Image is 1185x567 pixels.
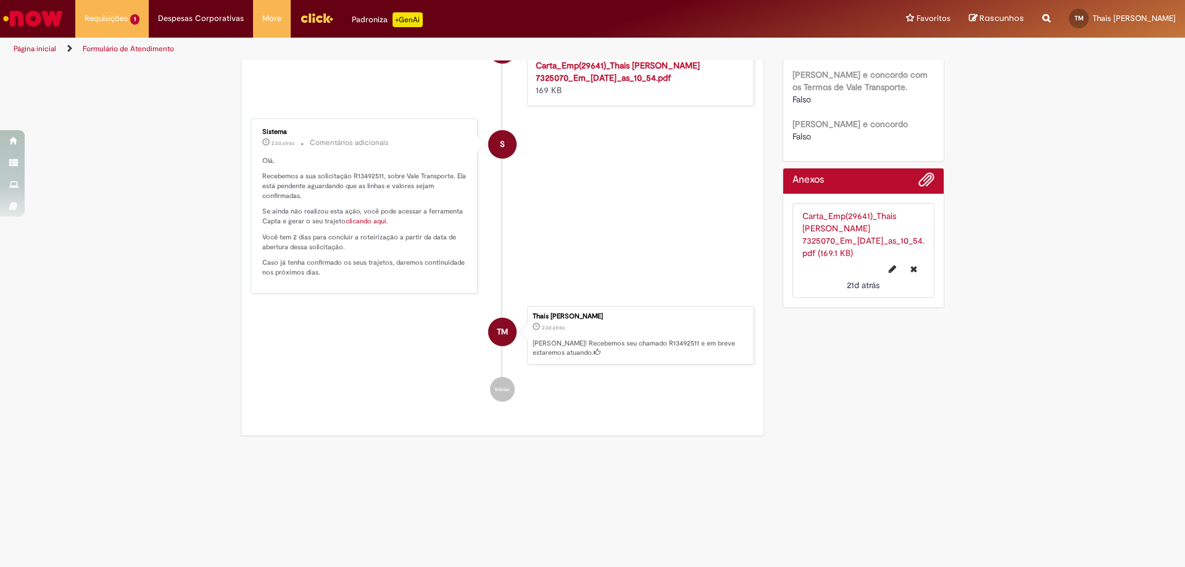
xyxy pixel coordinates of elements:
[497,317,508,347] span: TM
[917,12,950,25] span: Favoritos
[792,94,811,105] span: Falso
[500,130,505,159] span: S
[1092,13,1176,23] span: Thais [PERSON_NAME]
[9,38,781,60] ul: Trilhas de página
[130,14,139,25] span: 1
[346,217,388,226] a: clicando aqui.
[83,44,174,54] a: Formulário de Atendimento
[542,324,565,331] span: 23d atrás
[393,12,423,27] p: +GenAi
[262,156,468,166] p: Olá,
[802,210,925,259] a: Carta_Emp(29641)_Thais [PERSON_NAME] 7325070_Em_[DATE]_as_10_54.pdf (169.1 KB)
[262,233,468,252] p: Você tem 2 dias para concluir a roteirização a partir da data de abertura dessa solicitação.
[792,118,908,130] b: [PERSON_NAME] e concordo
[969,13,1024,25] a: Rascunhos
[310,138,389,148] small: Comentários adicionais
[792,175,824,186] h2: Anexos
[262,172,468,201] p: Recebemos a sua solicitação R13492511, sobre Vale Transporte. Ela está pendente aguardando que as...
[488,130,517,159] div: System
[158,12,244,25] span: Despesas Corporativas
[262,12,281,25] span: More
[272,139,294,147] span: 23d atrás
[979,12,1024,24] span: Rascunhos
[352,12,423,27] div: Padroniza
[488,318,517,346] div: Thais Gomes De Melo
[533,313,747,320] div: Thais [PERSON_NAME]
[536,59,741,96] div: 169 KB
[918,172,934,194] button: Adicionar anexos
[272,139,294,147] time: 08/09/2025 10:17:29
[1075,14,1084,22] span: TM
[536,60,700,83] a: Carta_Emp(29641)_Thais [PERSON_NAME] 7325070_Em_[DATE]_as_10_54.pdf
[792,131,811,142] span: Falso
[14,44,56,54] a: Página inicial
[881,259,904,279] button: Editar nome de arquivo Carta_Emp(29641)_Thais Gomes de Melo_Resultado 7325070_Em_10-09-2025_as_10...
[533,339,747,358] p: [PERSON_NAME]! Recebemos seu chamado R13492511 e em breve estaremos atuando.
[262,128,468,136] div: Sistema
[251,306,754,365] li: Thais Gomes De Melo
[262,207,468,226] p: Se ainda não realizou esta ação, você pode acessar a ferramenta Capta e gerar o seu trajeto
[300,9,333,27] img: click_logo_yellow_360x200.png
[262,258,468,277] p: Caso já tenha confirmado os seus trajetos, daremos continuidade nos próximos dias.
[85,12,128,25] span: Requisições
[792,69,928,93] b: [PERSON_NAME] e concordo com os Termos de Vale Transporte.
[903,259,925,279] button: Excluir Carta_Emp(29641)_Thais Gomes de Melo_Resultado 7325070_Em_10-09-2025_as_10_54.pdf
[847,279,879,291] span: 21d atrás
[542,324,565,331] time: 08/09/2025 10:17:25
[1,6,65,31] img: ServiceNow
[847,279,879,291] time: 10/09/2025 10:55:44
